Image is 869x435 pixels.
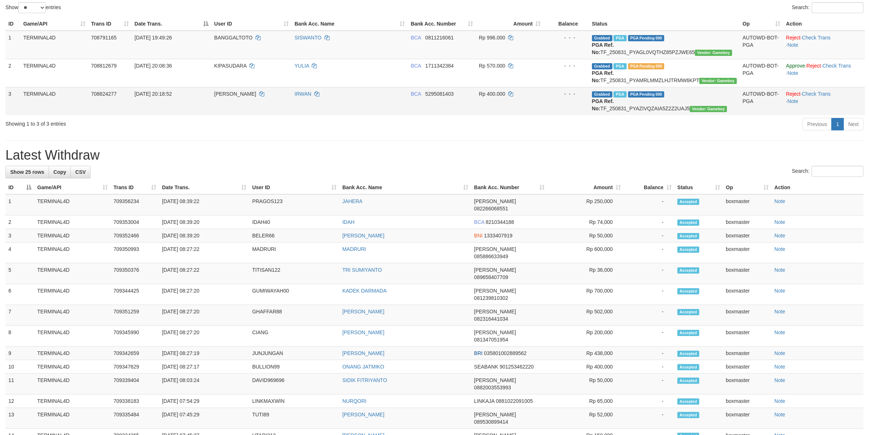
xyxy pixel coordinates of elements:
span: [PERSON_NAME] [474,377,516,383]
td: [DATE] 08:39:20 [159,215,249,229]
span: 708812679 [91,63,117,69]
th: ID: activate to sort column descending [5,181,34,194]
h1: Latest Withdraw [5,148,864,163]
a: Check Trans [802,91,831,97]
td: BULLION99 [249,360,339,374]
td: TERMINAL4D [34,284,111,305]
td: 2 [5,215,34,229]
td: IDAH40 [249,215,339,229]
th: Action [772,181,864,194]
a: Note [774,412,785,417]
td: - [624,347,674,360]
span: 708824277 [91,91,117,97]
span: BNI [474,233,482,239]
span: [PERSON_NAME] [474,288,516,294]
td: 709347629 [111,360,159,374]
span: SEABANK [474,364,498,370]
span: [PERSON_NAME] [474,412,516,417]
span: [PERSON_NAME] [474,198,516,204]
td: - [624,284,674,305]
span: Accepted [677,247,699,253]
td: MADRURI [249,243,339,263]
td: TERMINAL4D [34,394,111,408]
span: Copy 1711342384 to clipboard [425,63,454,69]
span: Accepted [677,364,699,370]
a: Check Trans [802,35,831,41]
span: CSV [75,169,86,175]
span: Accepted [677,199,699,205]
span: Accepted [677,330,699,336]
a: Note [774,246,785,252]
th: Bank Acc. Number: activate to sort column ascending [471,181,547,194]
td: [DATE] 07:45:29 [159,408,249,429]
span: [PERSON_NAME] [214,91,256,97]
label: Show entries [5,2,61,13]
span: Copy 089530899414 to clipboard [474,419,508,425]
th: User ID: activate to sort column ascending [249,181,339,194]
td: 3 [5,229,34,243]
a: [PERSON_NAME] [342,329,384,335]
span: Copy 1333407919 to clipboard [484,233,512,239]
td: 709338183 [111,394,159,408]
td: 1 [5,31,20,59]
td: 709344425 [111,284,159,305]
span: BCA [411,91,421,97]
td: 709350376 [111,263,159,284]
span: BCA [411,35,421,41]
td: GHAFFAR88 [249,305,339,326]
span: Accepted [677,267,699,274]
td: LINKMAXWIN [249,394,339,408]
span: Copy 082316441034 to clipboard [474,316,508,322]
td: TERMINAL4D [34,360,111,374]
th: Trans ID: activate to sort column ascending [111,181,159,194]
td: - [624,408,674,429]
th: Bank Acc. Number: activate to sort column ascending [408,17,476,31]
span: Accepted [677,398,699,405]
a: Note [774,377,785,383]
a: Note [774,329,785,335]
td: boxmaster [723,194,772,215]
span: Accepted [677,412,699,418]
label: Search: [792,2,864,13]
td: Rp 65,000 [547,394,624,408]
span: Grabbed [592,91,612,98]
div: - - - [547,62,586,69]
span: Copy 089658407709 to clipboard [474,274,508,280]
td: TERMINAL4D [34,374,111,394]
a: Show 25 rows [5,166,49,178]
span: Copy 0811216061 to clipboard [425,35,454,41]
td: - [624,305,674,326]
td: TERMINAL4D [34,243,111,263]
th: Bank Acc. Name: activate to sort column ascending [339,181,471,194]
td: TF_250831_PYAGL0VQTHZ85PZJWE65 [589,31,740,59]
td: Rp 74,000 [547,215,624,229]
td: TERMINAL4D [20,59,88,87]
td: Rp 50,000 [547,229,624,243]
th: Balance [544,17,589,31]
span: BCA [411,63,421,69]
a: Note [774,219,785,225]
td: boxmaster [723,305,772,326]
td: Rp 200,000 [547,326,624,347]
td: · · · [783,59,865,87]
td: TERMINAL4D [34,229,111,243]
select: Showentries [18,2,46,13]
td: [DATE] 08:27:20 [159,326,249,347]
span: Vendor URL: https://payment21.1velocity.biz [695,50,732,56]
a: Note [788,42,799,48]
td: [DATE] 08:03:24 [159,374,249,394]
td: boxmaster [723,263,772,284]
td: 709356234 [111,194,159,215]
td: [DATE] 08:27:22 [159,243,249,263]
span: [DATE] 19:49:26 [135,35,172,41]
a: Next [843,118,864,130]
td: boxmaster [723,215,772,229]
td: 1 [5,194,34,215]
a: Note [788,70,799,76]
td: 2 [5,59,20,87]
th: Status [589,17,740,31]
span: Vendor URL: https://payment21.1velocity.biz [690,106,727,112]
td: CIANG [249,326,339,347]
span: Accepted [677,220,699,226]
a: [PERSON_NAME] [342,309,384,314]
